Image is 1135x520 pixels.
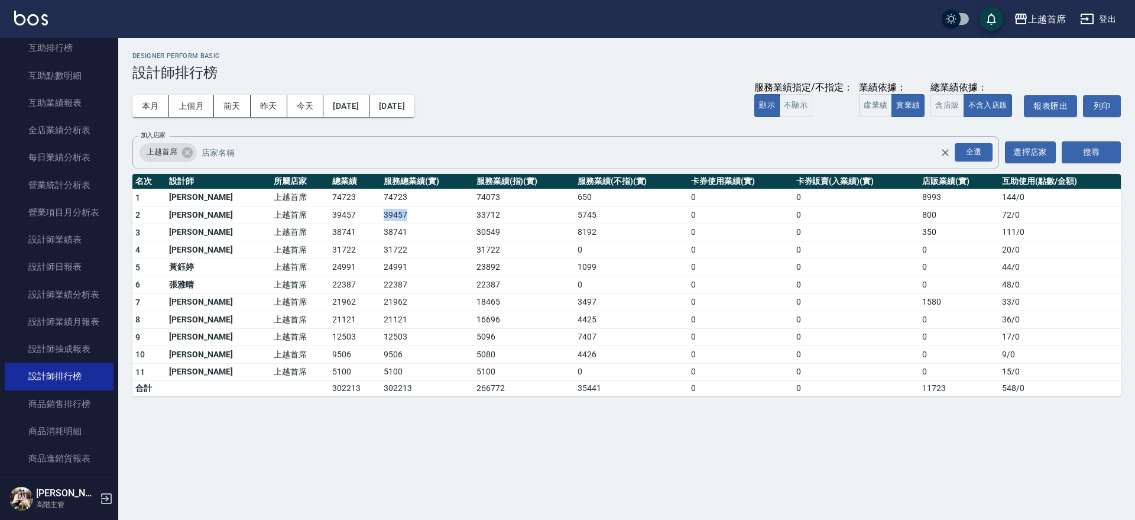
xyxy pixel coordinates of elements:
[688,346,793,364] td: 0
[919,174,999,189] th: 店販業績(實)
[135,210,140,219] span: 2
[474,241,575,259] td: 31722
[688,293,793,311] td: 0
[793,189,919,206] td: 0
[166,189,271,206] td: [PERSON_NAME]
[1005,141,1056,163] button: 選擇店家
[575,224,688,241] td: 8192
[132,381,166,396] td: 合計
[135,280,140,289] span: 6
[474,328,575,346] td: 5096
[919,189,999,206] td: 8993
[919,293,999,311] td: 1580
[930,82,1018,94] div: 總業績依據：
[271,174,329,189] th: 所屬店家
[140,146,184,158] span: 上越首席
[381,259,473,276] td: 24991
[381,328,473,346] td: 12503
[859,94,892,117] button: 虛業績
[999,189,1121,206] td: 144 / 0
[166,311,271,329] td: [PERSON_NAME]
[474,381,575,396] td: 266772
[132,64,1121,81] h3: 設計師排行榜
[919,206,999,224] td: 800
[688,206,793,224] td: 0
[919,381,999,396] td: 11723
[140,143,197,162] div: 上越首席
[1075,8,1121,30] button: 登出
[919,311,999,329] td: 0
[329,346,381,364] td: 9506
[381,381,473,396] td: 302213
[135,332,140,342] span: 9
[271,293,329,311] td: 上越首席
[688,363,793,381] td: 0
[329,381,381,396] td: 302213
[575,311,688,329] td: 4425
[999,381,1121,396] td: 548 / 0
[329,206,381,224] td: 39457
[5,144,113,171] a: 每日業績分析表
[474,276,575,294] td: 22387
[329,293,381,311] td: 21962
[688,259,793,276] td: 0
[474,293,575,311] td: 18465
[999,224,1121,241] td: 111 / 0
[919,241,999,259] td: 0
[135,315,140,324] span: 8
[754,82,853,94] div: 服務業績指定/不指定：
[381,241,473,259] td: 31722
[999,174,1121,189] th: 互助使用(點數/金額)
[141,131,166,140] label: 加入店家
[575,328,688,346] td: 7407
[793,381,919,396] td: 0
[36,499,96,510] p: 高階主管
[132,95,169,117] button: 本月
[271,224,329,241] td: 上越首席
[1024,95,1077,117] button: 報表匯出
[251,95,287,117] button: 昨天
[5,281,113,308] a: 設計師業績分析表
[688,381,793,396] td: 0
[5,199,113,226] a: 營業項目月分析表
[793,293,919,311] td: 0
[329,189,381,206] td: 74723
[36,487,96,499] h5: [PERSON_NAME]
[271,259,329,276] td: 上越首席
[329,328,381,346] td: 12503
[166,363,271,381] td: [PERSON_NAME]
[919,363,999,381] td: 0
[323,95,369,117] button: [DATE]
[980,7,1003,31] button: save
[5,363,113,390] a: 設計師排行榜
[474,346,575,364] td: 5080
[5,89,113,117] a: 互助業績報表
[919,276,999,294] td: 0
[5,390,113,418] a: 商品銷售排行榜
[999,206,1121,224] td: 72 / 0
[135,350,145,359] span: 10
[135,263,140,272] span: 5
[474,206,575,224] td: 33712
[271,241,329,259] td: 上越首席
[688,328,793,346] td: 0
[688,311,793,329] td: 0
[688,224,793,241] td: 0
[474,311,575,329] td: 16696
[5,472,113,499] a: 商品庫存表
[575,363,688,381] td: 0
[166,224,271,241] td: [PERSON_NAME]
[132,174,1121,397] table: a dense table
[859,82,925,94] div: 業績依據：
[999,311,1121,329] td: 36 / 0
[688,174,793,189] th: 卡券使用業績(實)
[369,95,414,117] button: [DATE]
[793,241,919,259] td: 0
[329,276,381,294] td: 22387
[381,174,473,189] th: 服務總業績(實)
[5,62,113,89] a: 互助點數明細
[1062,141,1121,163] button: 搜尋
[271,189,329,206] td: 上越首席
[474,224,575,241] td: 30549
